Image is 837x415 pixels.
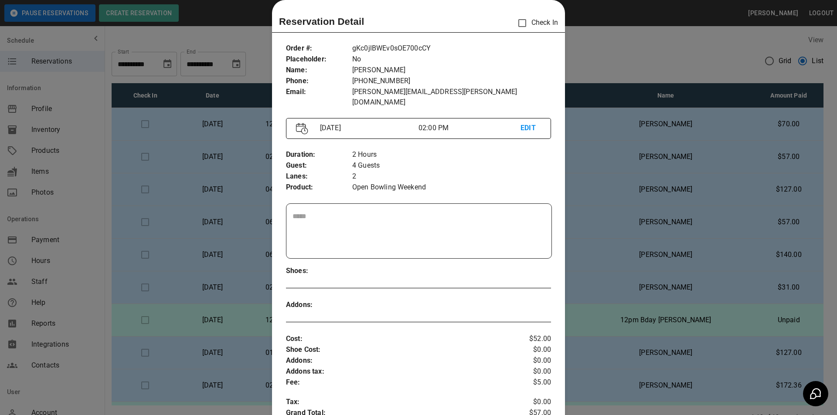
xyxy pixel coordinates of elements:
[507,377,551,388] p: $5.00
[507,334,551,344] p: $52.00
[507,355,551,366] p: $0.00
[286,182,352,193] p: Product :
[279,14,364,29] p: Reservation Detail
[286,344,507,355] p: Shoe Cost :
[286,76,352,87] p: Phone :
[352,54,551,65] p: No
[352,171,551,182] p: 2
[316,123,418,133] p: [DATE]
[286,171,352,182] p: Lanes :
[286,54,352,65] p: Placeholder :
[286,334,507,344] p: Cost :
[286,43,352,54] p: Order # :
[286,355,507,366] p: Addons :
[352,160,551,171] p: 4 Guests
[286,300,352,310] p: Addons :
[352,43,551,54] p: gKc0jlBWEv0sOE700cCY
[352,65,551,76] p: [PERSON_NAME]
[352,182,551,193] p: Open Bowling Weekend
[507,344,551,355] p: $0.00
[352,149,551,160] p: 2 Hours
[507,397,551,408] p: $0.00
[286,266,352,277] p: Shoes :
[286,366,507,377] p: Addons tax :
[352,76,551,87] p: [PHONE_NUMBER]
[352,87,551,108] p: [PERSON_NAME][EMAIL_ADDRESS][PERSON_NAME][DOMAIN_NAME]
[286,377,507,388] p: Fee :
[286,149,352,160] p: Duration :
[296,123,308,135] img: Vector
[286,87,352,98] p: Email :
[286,65,352,76] p: Name :
[286,397,507,408] p: Tax :
[521,123,541,134] p: EDIT
[286,160,352,171] p: Guest :
[507,366,551,377] p: $0.00
[513,14,558,32] p: Check In
[418,123,521,133] p: 02:00 PM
